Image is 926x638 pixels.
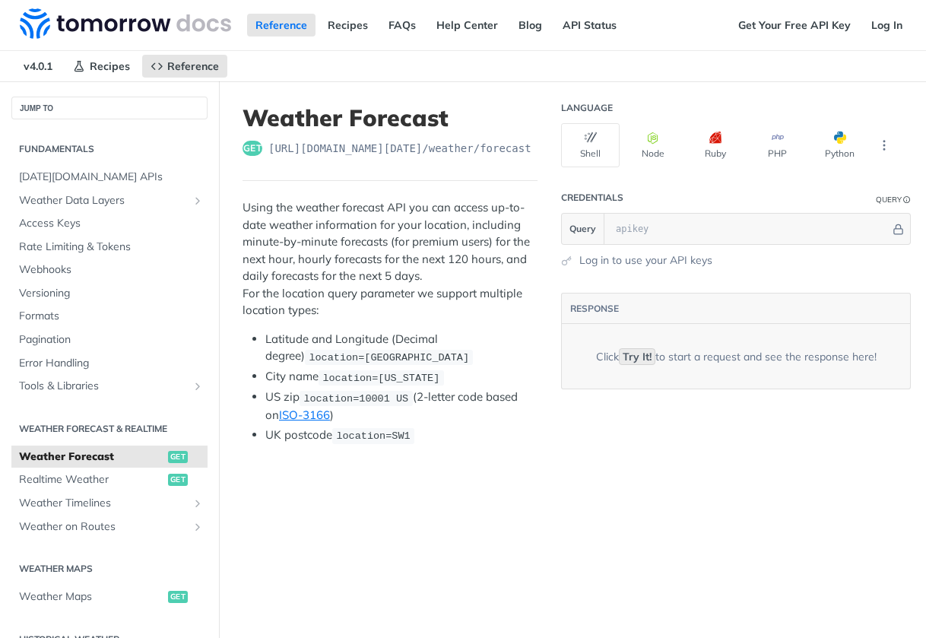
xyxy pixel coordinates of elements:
span: Error Handling [19,356,204,371]
button: JUMP TO [11,97,208,119]
p: Using the weather forecast API you can access up-to-date weather information for your location, i... [243,199,538,319]
a: Get Your Free API Key [730,14,859,37]
span: Access Keys [19,216,204,231]
span: Weather Timelines [19,496,188,511]
button: Query [562,214,604,244]
img: Tomorrow.io Weather API Docs [20,8,231,39]
button: Hide [890,221,906,236]
a: Access Keys [11,212,208,235]
button: Ruby [686,123,744,167]
span: Versioning [19,286,204,301]
span: Webhooks [19,262,204,278]
a: Formats [11,305,208,328]
i: Information [903,196,911,204]
span: Formats [19,309,204,324]
code: location=[GEOGRAPHIC_DATA] [305,350,473,365]
a: Pagination [11,329,208,351]
span: get [168,591,188,603]
a: Tools & LibrariesShow subpages for Tools & Libraries [11,375,208,398]
span: Rate Limiting & Tokens [19,240,204,255]
button: Python [810,123,869,167]
button: Show subpages for Weather Timelines [192,497,204,509]
span: get [168,451,188,463]
button: PHP [748,123,807,167]
button: Node [623,123,682,167]
button: RESPONSE [569,301,620,316]
li: UK postcode [265,427,538,444]
span: Pagination [19,332,204,348]
div: Language [561,102,613,114]
h2: Fundamentals [11,142,208,156]
code: location=[US_STATE] [319,370,444,386]
input: apikey [608,214,890,244]
svg: More ellipsis [877,138,891,152]
a: Blog [510,14,550,37]
div: Query [876,194,902,205]
span: get [243,141,262,156]
a: Webhooks [11,259,208,281]
h2: Weather Forecast & realtime [11,422,208,436]
span: Tools & Libraries [19,379,188,394]
li: Latitude and Longitude (Decimal degree) [265,331,538,366]
span: Recipes [90,59,130,73]
a: Log in to use your API keys [579,252,712,268]
span: Weather on Routes [19,519,188,535]
span: Query [569,222,596,236]
button: Shell [561,123,620,167]
button: Show subpages for Tools & Libraries [192,380,204,392]
a: API Status [554,14,625,37]
a: FAQs [380,14,424,37]
div: Credentials [561,192,623,204]
button: More Languages [873,134,896,157]
button: Show subpages for Weather Data Layers [192,195,204,207]
a: Rate Limiting & Tokens [11,236,208,259]
code: Try It! [619,348,655,365]
code: location=SW1 [332,428,414,443]
a: ISO-3166 [279,408,330,422]
a: Realtime Weatherget [11,468,208,491]
span: Weather Forecast [19,449,164,465]
code: location=10001 US [300,391,413,406]
a: Weather on RoutesShow subpages for Weather on Routes [11,516,208,538]
a: Reference [142,55,227,78]
a: Help Center [428,14,506,37]
a: Versioning [11,282,208,305]
li: City name [265,368,538,386]
a: Weather Forecastget [11,446,208,468]
span: get [168,474,188,486]
a: Reference [247,14,316,37]
button: Show subpages for Weather on Routes [192,521,204,533]
div: QueryInformation [876,194,911,205]
a: Recipes [65,55,138,78]
div: Click to start a request and see the response here! [596,349,877,364]
h2: Weather Maps [11,562,208,576]
span: [DATE][DOMAIN_NAME] APIs [19,170,204,185]
a: Weather Data LayersShow subpages for Weather Data Layers [11,189,208,212]
span: Reference [167,59,219,73]
a: Recipes [319,14,376,37]
a: Weather TimelinesShow subpages for Weather Timelines [11,492,208,515]
a: Weather Mapsget [11,586,208,608]
li: US zip (2-letter code based on ) [265,389,538,424]
a: [DATE][DOMAIN_NAME] APIs [11,166,208,189]
span: Realtime Weather [19,472,164,487]
span: https://api.tomorrow.io/v4/weather/forecast [268,141,531,156]
a: Error Handling [11,352,208,375]
a: Log In [863,14,911,37]
span: v4.0.1 [15,55,61,78]
h1: Weather Forecast [243,104,538,132]
span: Weather Data Layers [19,193,188,208]
span: Weather Maps [19,589,164,605]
